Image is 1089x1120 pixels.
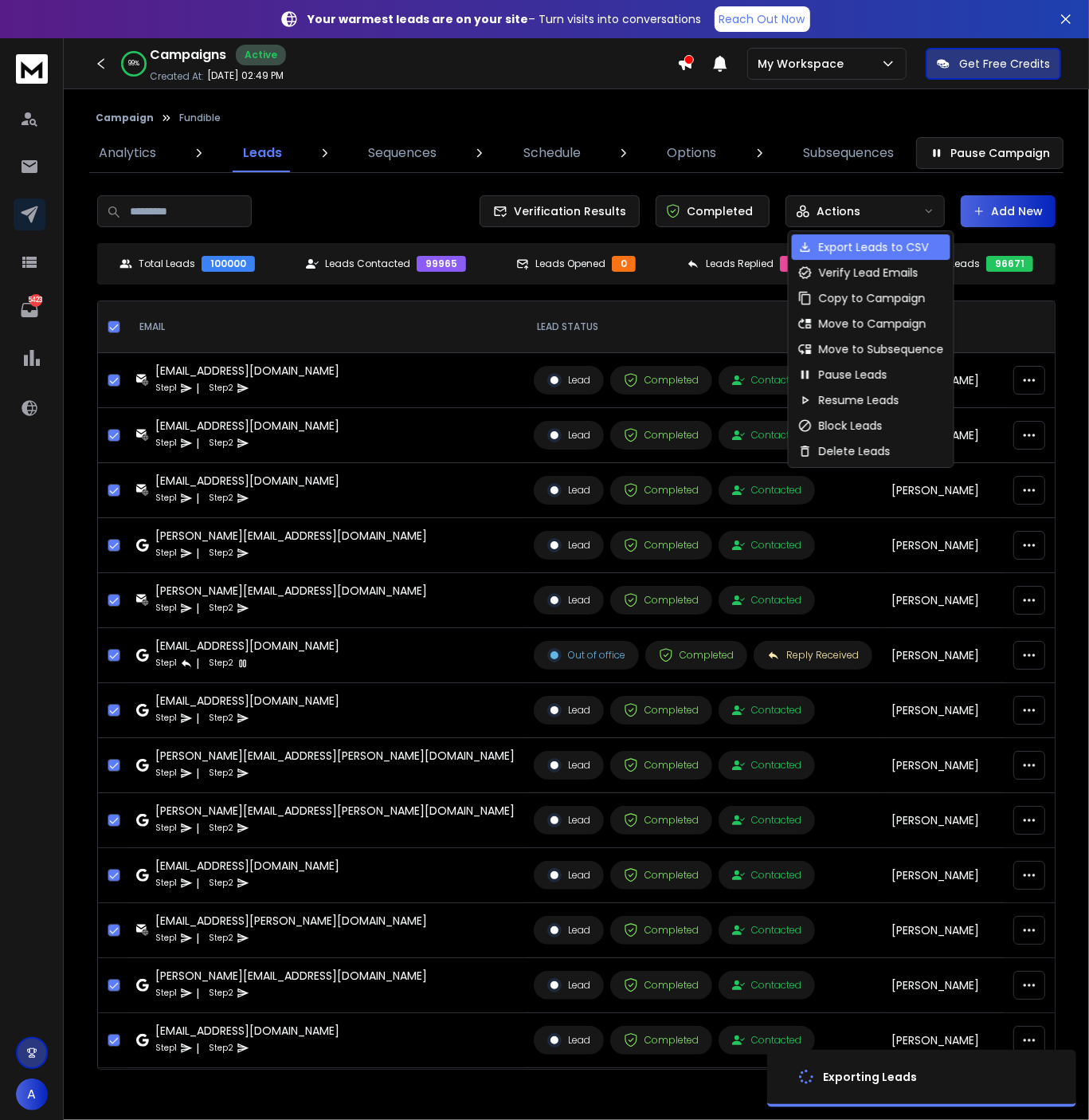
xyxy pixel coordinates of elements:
div: [EMAIL_ADDRESS][DOMAIN_NAME] [155,638,339,654]
p: | [196,930,199,946]
p: Options [667,143,716,163]
th: EMAIL [127,301,524,353]
p: | [196,985,199,1001]
p: Step 1 [155,765,177,781]
div: Completed [624,373,699,387]
div: Lead [547,1033,590,1047]
div: Reply Received [767,649,859,662]
p: Step 2 [209,710,233,726]
p: Block Leads [819,418,883,434]
p: Step 2 [209,930,233,946]
button: A [16,1079,48,1110]
div: [PERSON_NAME][EMAIL_ADDRESS][PERSON_NAME][DOMAIN_NAME] [155,803,515,819]
p: | [196,710,199,726]
p: Step 1 [155,655,177,671]
p: 5423 [29,294,42,307]
div: [PERSON_NAME][EMAIL_ADDRESS][DOMAIN_NAME] [155,968,427,984]
div: Lead [547,373,590,387]
div: Completed [624,483,699,497]
button: Add New [961,195,1056,227]
div: [EMAIL_ADDRESS][PERSON_NAME][DOMAIN_NAME] [155,913,427,929]
p: – Turn visits into conversations [308,11,702,27]
div: Completed [624,428,699,442]
p: Step 1 [155,820,177,836]
div: Contacted [732,1034,801,1047]
button: Verification Results [480,195,640,227]
h1: Campaigns [150,45,226,65]
p: Step 1 [155,930,177,946]
p: Step 2 [209,600,233,616]
div: Lead [547,593,590,607]
p: | [196,490,199,506]
p: Step 1 [155,490,177,506]
p: Move to Subsequence [819,341,944,357]
div: [EMAIL_ADDRESS][DOMAIN_NAME] [155,1023,339,1039]
p: | [196,545,199,561]
div: 99965 [417,256,466,272]
p: Step 1 [155,545,177,561]
div: Contacted [732,759,801,772]
a: Reach Out Now [715,6,810,32]
th: LEAD STATUS [524,301,882,353]
a: Analytics [89,134,166,172]
div: Completed [624,923,699,937]
div: Lead [547,538,590,552]
strong: Your warmest leads are on your site [308,11,529,27]
div: Contacted [732,484,801,497]
div: Completed [624,593,699,607]
button: Get Free Credits [926,48,1061,80]
div: Contacted [732,429,801,442]
p: Resume Leads [819,392,899,408]
div: Completed [624,978,699,992]
p: Subsequences [803,143,894,163]
div: Completed [624,1033,699,1047]
div: Contacted [732,704,801,717]
p: | [196,380,199,396]
div: Lead [547,868,590,882]
p: | [196,600,199,616]
div: 3452 [780,256,823,272]
div: [EMAIL_ADDRESS][DOMAIN_NAME] [155,473,339,489]
div: Completed [659,648,734,662]
div: [EMAIL_ADDRESS][DOMAIN_NAME] [155,858,339,874]
p: Step 2 [209,1040,233,1056]
p: Delete Leads [819,443,891,459]
p: Fundible [179,112,221,124]
p: Step 2 [209,435,233,451]
a: Schedule [514,134,590,172]
p: Step 1 [155,435,177,451]
div: Lead [547,703,590,717]
div: Completed [624,813,699,827]
p: Step 1 [155,600,177,616]
div: Lead [547,483,590,497]
p: [DATE] 02:49 PM [207,69,284,82]
img: logo [16,54,48,84]
button: Pause Campaign [916,137,1064,169]
a: Subsequences [793,134,903,172]
p: | [196,820,199,836]
p: Leads Opened [535,257,605,270]
div: Exporting Leads [823,1069,917,1085]
div: [PERSON_NAME][EMAIL_ADDRESS][PERSON_NAME][DOMAIN_NAME] [155,748,515,764]
div: Contacted [732,594,801,607]
p: Step 2 [209,765,233,781]
div: [EMAIL_ADDRESS][DOMAIN_NAME] [155,363,339,379]
p: | [196,875,199,891]
p: Total Leads [139,257,195,270]
p: Step 1 [155,380,177,396]
p: Step 2 [209,655,233,671]
p: Completed [687,203,753,219]
div: Contacted [732,374,801,387]
p: Leads Contacted [325,257,410,270]
p: Leads Replied [706,257,774,270]
div: Lead [547,978,590,992]
p: Actions [817,203,860,219]
div: 0 [612,256,636,272]
p: | [196,1040,199,1056]
p: Step 2 [209,875,233,891]
div: Lead [547,428,590,442]
div: Contacted [732,979,801,992]
p: Step 2 [209,490,233,506]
